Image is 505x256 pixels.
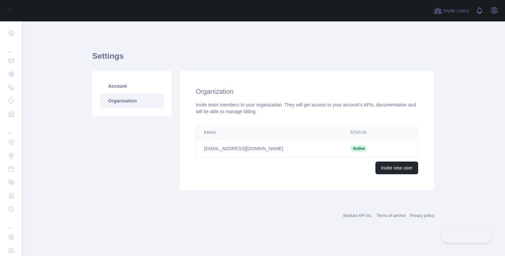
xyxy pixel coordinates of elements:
div: Invite team members to your organization. They will get access to your account's APIs, documentat... [196,101,418,115]
a: Organization [100,93,164,108]
th: Email [196,126,342,140]
div: ... [5,216,16,230]
a: Account [100,79,164,93]
a: Privacy policy [410,213,434,218]
a: Abstract API Inc. [343,213,373,218]
iframe: Toggle Customer Support [441,229,492,243]
a: Terms of service [376,213,405,218]
span: Active [350,145,367,152]
span: Invite users [443,7,469,15]
th: Status [342,126,393,140]
h1: Settings [92,51,434,67]
td: [EMAIL_ADDRESS][DOMAIN_NAME] [196,140,342,158]
button: Invite users [433,5,470,16]
h2: Organization [196,87,418,96]
button: Invite new user [375,162,418,174]
div: ... [5,121,16,135]
div: ... [5,40,16,53]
